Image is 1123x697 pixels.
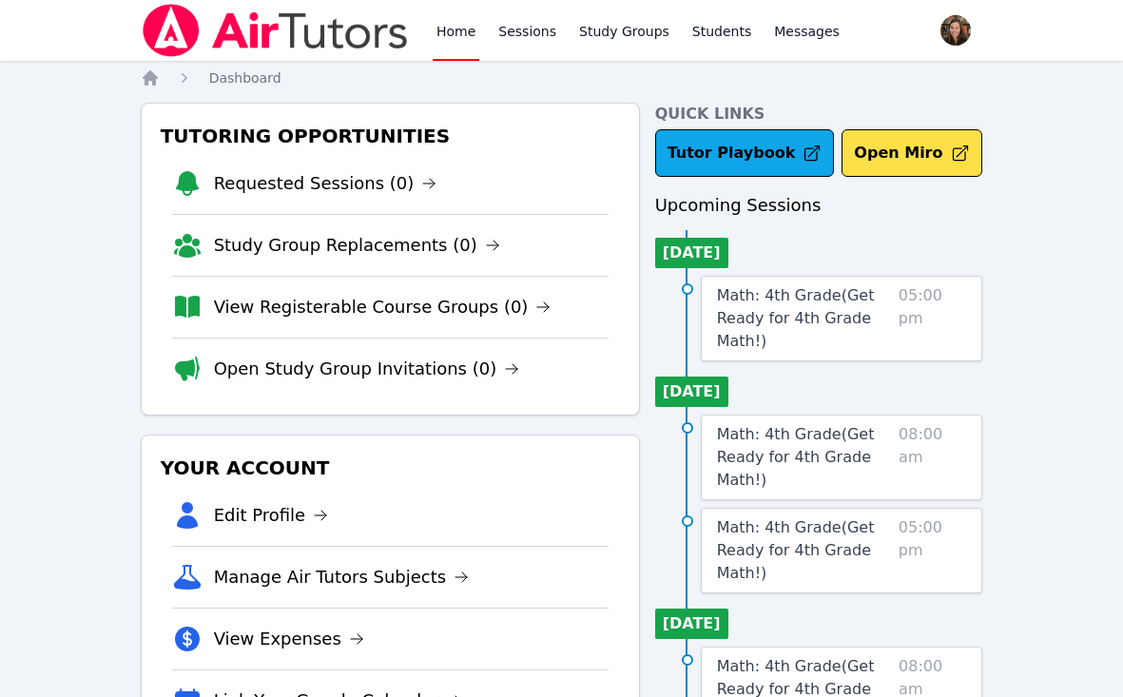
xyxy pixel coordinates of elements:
[899,284,967,353] span: 05:00 pm
[717,516,891,585] a: Math: 4th Grade(Get Ready for 4th Grade Math!)
[141,4,410,57] img: Air Tutors
[899,423,966,492] span: 08:00 am
[655,129,835,177] a: Tutor Playbook
[655,238,728,268] li: [DATE]
[774,22,840,41] span: Messages
[214,294,552,320] a: View Registerable Course Groups (0)
[655,103,983,126] h4: Quick Links
[899,516,967,585] span: 05:00 pm
[717,425,875,489] span: Math: 4th Grade ( Get Ready for 4th Grade Math! )
[717,286,875,350] span: Math: 4th Grade ( Get Ready for 4th Grade Math! )
[214,356,520,382] a: Open Study Group Invitations (0)
[209,68,281,87] a: Dashboard
[717,518,875,582] span: Math: 4th Grade ( Get Ready for 4th Grade Math! )
[214,502,329,529] a: Edit Profile
[214,626,364,652] a: View Expenses
[214,170,437,197] a: Requested Sessions (0)
[141,68,983,87] nav: Breadcrumb
[717,284,891,353] a: Math: 4th Grade(Get Ready for 4th Grade Math!)
[214,232,500,259] a: Study Group Replacements (0)
[655,377,728,407] li: [DATE]
[157,119,624,153] h3: Tutoring Opportunities
[209,70,281,86] span: Dashboard
[157,451,624,485] h3: Your Account
[717,423,891,492] a: Math: 4th Grade(Get Ready for 4th Grade Math!)
[214,564,470,591] a: Manage Air Tutors Subjects
[655,192,983,219] h3: Upcoming Sessions
[655,609,728,639] li: [DATE]
[842,129,981,177] button: Open Miro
